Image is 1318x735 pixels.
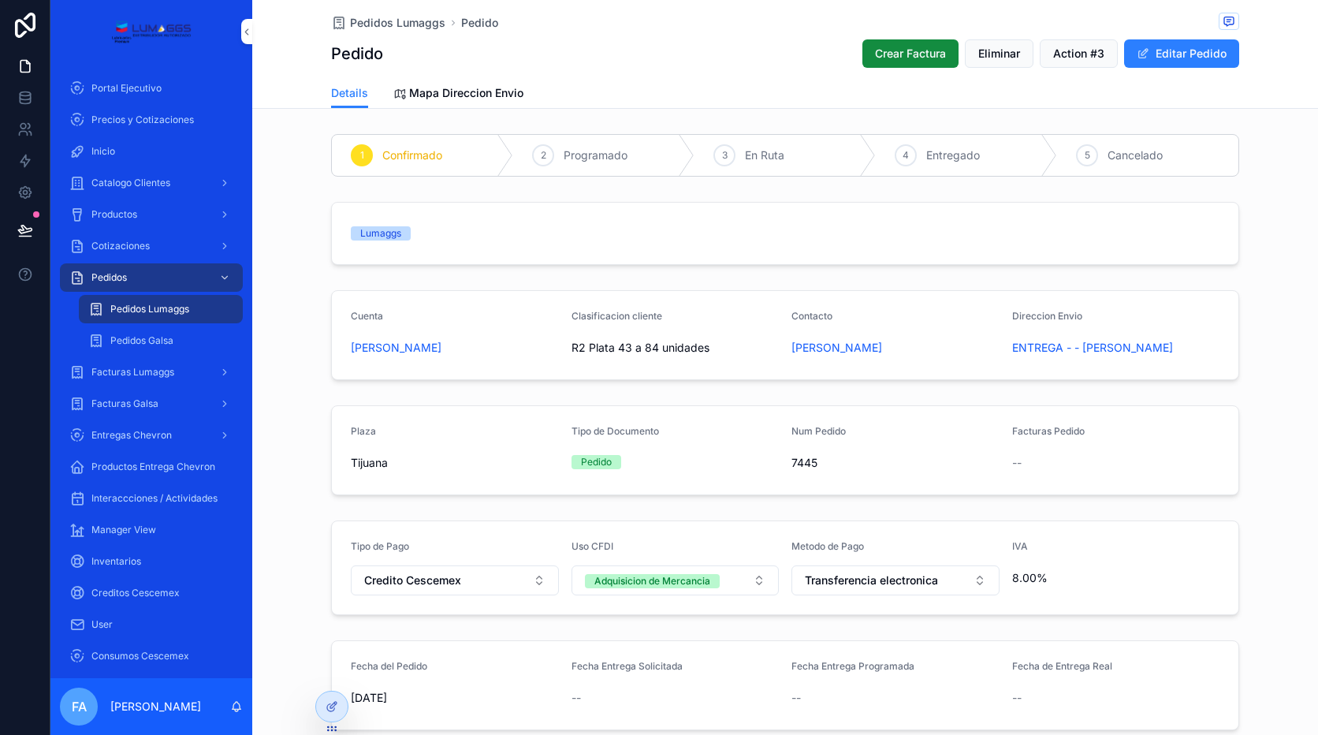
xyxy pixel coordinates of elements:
span: Pedidos Lumaggs [110,303,189,315]
span: Pedidos Galsa [110,334,173,347]
a: Mapa Direccion Envio [393,79,523,110]
span: Productos Entrega Chevron [91,461,215,473]
span: Facturas Pedido [1012,425,1085,437]
span: Manager View [91,524,156,536]
span: Transferencia electronica [805,573,938,588]
button: Select Button [351,565,559,595]
span: Fecha del Pedido [351,660,427,672]
span: Cancelado [1108,147,1163,163]
a: Interaccciones / Actividades [60,484,243,513]
a: Pedidos Lumaggs [79,295,243,323]
span: Details [331,85,368,101]
span: -- [1012,690,1022,706]
span: Fecha de Entrega Real [1012,660,1112,672]
span: Fecha Entrega Programada [791,660,914,672]
a: Creditos Cescemex [60,579,243,607]
a: User [60,610,243,639]
div: Lumaggs [360,226,401,241]
a: Pedido [461,15,498,31]
span: Cotizaciones [91,240,150,252]
span: 2 [541,149,546,162]
button: Editar Pedido [1124,39,1239,68]
span: FA [72,697,87,716]
span: Plaza [351,425,376,437]
span: Credito Cescemex [364,573,461,588]
span: Pedidos [91,271,127,284]
a: Facturas Galsa [60,390,243,418]
span: Confirmado [382,147,442,163]
span: Metodo de Pago [791,540,864,552]
a: Cotizaciones [60,232,243,260]
span: 8.00% [1012,570,1220,586]
span: Crear Factura [875,46,946,62]
span: Entregas Chevron [91,429,172,442]
div: Adquisicion de Mercancia [594,574,710,588]
span: IVA [1012,540,1028,552]
span: -- [572,690,581,706]
span: Uso CFDI [572,540,613,552]
span: 4 [903,149,909,162]
span: Inventarios [91,555,141,568]
span: Programado [564,147,627,163]
img: App logo [111,19,191,44]
span: Facturas Galsa [91,397,158,410]
div: Pedido [581,455,612,469]
button: Action #3 [1040,39,1118,68]
a: Consumos Cescemex [60,642,243,670]
a: Productos [60,200,243,229]
span: Facturas Lumaggs [91,366,174,379]
span: Clasificacion cliente [572,310,662,322]
a: ENTREGA - - [PERSON_NAME] [1012,340,1173,356]
span: Consumos Cescemex [91,650,189,662]
a: Catalogo Clientes [60,169,243,197]
a: [PERSON_NAME] [791,340,882,356]
h1: Pedido [331,43,383,65]
span: Tipo de Documento [572,425,659,437]
a: Inventarios [60,547,243,576]
span: Interaccciones / Actividades [91,492,218,505]
a: [PERSON_NAME] [351,340,441,356]
span: Productos [91,208,137,221]
span: Catalogo Clientes [91,177,170,189]
span: Action #3 [1053,46,1104,62]
a: Productos Entrega Chevron [60,453,243,481]
a: Entregas Chevron [60,421,243,450]
button: Select Button [572,565,780,595]
a: Precios y Cotizaciones [60,106,243,134]
span: [DATE] [351,690,559,706]
span: User [91,618,113,631]
span: Cuenta [351,310,383,322]
span: Tipo de Pago [351,540,409,552]
a: Portal Ejecutivo [60,74,243,103]
a: Manager View [60,516,243,544]
span: 1 [360,149,364,162]
span: Inicio [91,145,115,158]
span: Entregado [926,147,980,163]
button: Crear Factura [862,39,959,68]
a: Facturas Lumaggs [60,358,243,386]
span: Portal Ejecutivo [91,82,162,95]
a: Inicio [60,137,243,166]
span: Tijuana [351,455,388,471]
span: Num Pedido [791,425,846,437]
div: scrollable content [50,63,252,678]
span: -- [791,690,801,706]
span: En Ruta [745,147,784,163]
button: Eliminar [965,39,1033,68]
span: Eliminar [978,46,1020,62]
span: Contacto [791,310,832,322]
span: Fecha Entrega Solicitada [572,660,683,672]
span: Pedidos Lumaggs [350,15,445,31]
span: 3 [722,149,728,162]
span: 7445 [791,455,1000,471]
p: [PERSON_NAME] [110,699,201,714]
span: Mapa Direccion Envio [409,85,523,101]
a: Pedidos Lumaggs [331,15,445,31]
button: Select Button [791,565,1000,595]
span: R2 Plata 43 a 84 unidades [572,340,709,356]
span: Creditos Cescemex [91,587,180,599]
